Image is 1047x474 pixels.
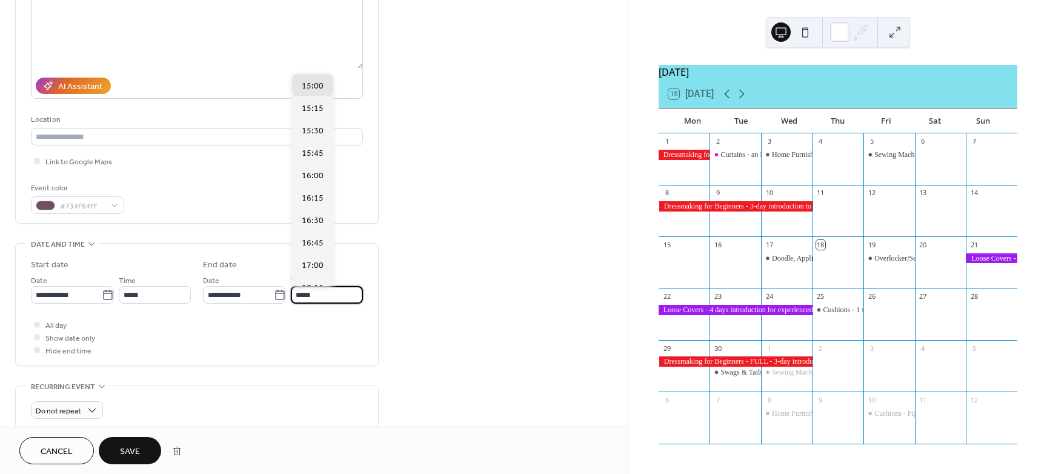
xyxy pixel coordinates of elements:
[765,189,774,198] div: 10
[19,437,94,464] button: Cancel
[816,240,825,249] div: 18
[302,282,324,295] span: 17:15
[765,395,774,404] div: 8
[816,137,825,146] div: 4
[765,240,774,249] div: 17
[710,367,761,378] div: Swags & Tails - 2 spaces remaining
[60,200,105,213] span: #734F64FF
[720,150,912,160] div: Curtains - an Introduction to lined & taped headings for beginners
[772,409,946,419] div: Home Furnishings Certificate Course Level 1 - Wednesdays
[45,332,95,345] span: Show date only
[713,395,722,404] div: 7
[761,409,813,419] div: Home Furnishings Certificate Course Level 1 - Wednesdays
[813,305,864,315] div: Cushions - 1 space remaining - Piped & Zipped - the easy way !
[302,102,324,115] span: 15:15
[31,275,47,287] span: Date
[713,137,722,146] div: 2
[867,137,876,146] div: 5
[302,170,324,182] span: 16:00
[31,381,95,393] span: Recurring event
[919,344,928,353] div: 4
[969,292,979,301] div: 28
[867,395,876,404] div: 10
[867,189,876,198] div: 12
[120,446,140,458] span: Save
[969,240,979,249] div: 21
[662,395,671,404] div: 6
[36,78,111,94] button: AI Assistant
[45,319,67,332] span: All day
[761,367,813,378] div: Sewing Machines for Beginners
[969,137,979,146] div: 7
[659,150,710,160] div: Dressmaking for Beginners - FULL - 3-day introduction to reading commercial patterns
[911,109,959,133] div: Sat
[119,275,136,287] span: Time
[874,409,1002,419] div: Cushions - Piped & Zipped - the easy way !
[761,253,813,264] div: Doodle, Applique - having fun - 1 space remaining
[874,150,992,160] div: Sewing Machines for Beginners - FULL
[959,109,1008,133] div: Sun
[823,305,1010,315] div: Cushions - 1 space remaining - Piped & Zipped - the easy way !
[969,189,979,198] div: 14
[919,189,928,198] div: 13
[31,238,85,251] span: Date and time
[863,253,915,264] div: Overlocker/Serger - you can do it with our help -FULL
[662,137,671,146] div: 1
[761,150,813,160] div: Home Furnishings Certificate Course Level 1 - Wednesdays - 2 spaces remaining
[816,344,825,353] div: 2
[713,189,722,198] div: 9
[814,109,862,133] div: Thu
[816,189,825,198] div: 11
[713,240,722,249] div: 16
[302,80,324,93] span: 15:00
[969,344,979,353] div: 5
[302,192,324,205] span: 16:15
[816,292,825,301] div: 25
[662,240,671,249] div: 15
[969,395,979,404] div: 12
[863,150,915,160] div: Sewing Machines for Beginners - FULL
[966,253,1017,264] div: Loose Covers - 4 days introduction for experienced sew-ers - FULL
[874,253,1035,264] div: Overlocker/Serger - you can do it with our help -FULL
[99,437,161,464] button: Save
[203,275,219,287] span: Date
[302,259,324,272] span: 17:00
[668,109,717,133] div: Mon
[713,344,722,353] div: 30
[862,109,911,133] div: Fri
[659,356,813,367] div: Dressmaking for Beginners - FULL - 3-day introduction to reading commercial patterns
[302,215,324,227] span: 16:30
[31,113,361,126] div: Location
[302,237,324,250] span: 16:45
[710,150,761,160] div: Curtains - an Introduction to lined & taped headings for beginners
[302,147,324,160] span: 15:45
[919,395,928,404] div: 11
[302,125,324,138] span: 15:30
[772,367,865,378] div: Sewing Machines for Beginners
[291,275,308,287] span: Time
[31,182,122,195] div: Event color
[765,292,774,301] div: 24
[919,137,928,146] div: 6
[659,201,813,212] div: Dressmaking for Beginners - 3-day introduction to reading commercial patterns - FULL
[45,345,91,358] span: Hide end time
[659,65,1017,79] div: [DATE]
[717,109,765,133] div: Tue
[867,344,876,353] div: 3
[867,292,876,301] div: 26
[772,253,920,264] div: Doodle, Applique - having fun - 1 space remaining
[45,156,112,169] span: Link to Google Maps
[720,367,825,378] div: Swags & Tails - 2 spaces remaining
[662,189,671,198] div: 8
[765,344,774,353] div: 1
[41,446,73,458] span: Cancel
[816,395,825,404] div: 9
[31,259,68,272] div: Start date
[662,344,671,353] div: 29
[765,109,814,133] div: Wed
[919,292,928,301] div: 27
[662,292,671,301] div: 22
[867,240,876,249] div: 19
[863,409,915,419] div: Cushions - Piped & Zipped - the easy way !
